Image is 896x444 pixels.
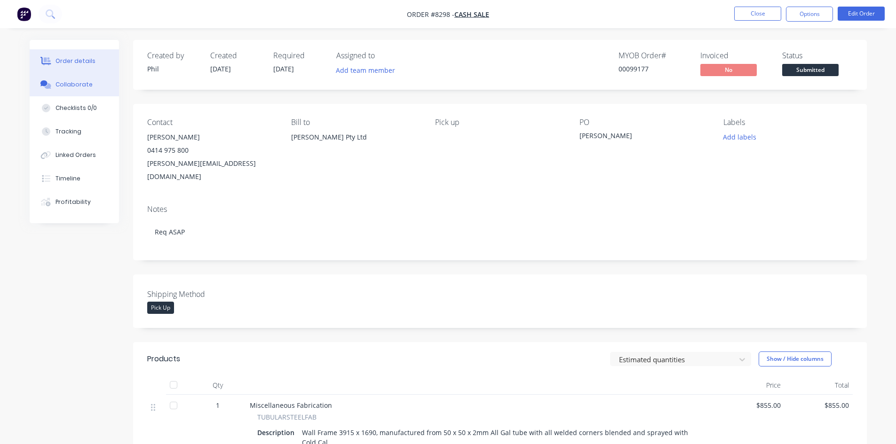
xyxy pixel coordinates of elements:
[30,167,119,190] button: Timeline
[216,400,220,410] span: 1
[785,376,853,395] div: Total
[618,64,689,74] div: 00099177
[147,131,276,183] div: [PERSON_NAME]0414 975 800[PERSON_NAME][EMAIL_ADDRESS][DOMAIN_NAME]
[718,131,761,143] button: Add labels
[788,400,849,410] span: $855.00
[147,302,174,314] div: Pick Up
[700,64,757,76] span: No
[291,118,420,127] div: Bill to
[56,151,96,159] div: Linked Orders
[147,218,853,246] div: Req ASAP
[782,51,853,60] div: Status
[331,64,400,77] button: Add team member
[147,205,853,214] div: Notes
[838,7,885,21] button: Edit Order
[56,104,97,112] div: Checklists 0/0
[720,400,781,410] span: $855.00
[30,190,119,214] button: Profitability
[257,412,317,422] span: TUBULARSTEELFAB
[147,118,276,127] div: Contact
[56,57,95,65] div: Order details
[435,118,564,127] div: Pick up
[147,64,199,74] div: Phil
[336,64,400,77] button: Add team member
[147,144,276,157] div: 0414 975 800
[30,96,119,120] button: Checklists 0/0
[17,7,31,21] img: Factory
[56,174,80,183] div: Timeline
[147,353,180,365] div: Products
[147,51,199,60] div: Created by
[147,157,276,183] div: [PERSON_NAME][EMAIL_ADDRESS][DOMAIN_NAME]
[579,118,708,127] div: PO
[210,51,262,60] div: Created
[273,64,294,73] span: [DATE]
[454,10,489,19] a: Cash Sale
[291,131,420,161] div: [PERSON_NAME] Pty Ltd
[147,288,265,300] label: Shipping Method
[210,64,231,73] span: [DATE]
[56,198,91,206] div: Profitability
[30,49,119,73] button: Order details
[30,120,119,143] button: Tracking
[291,131,420,144] div: [PERSON_NAME] Pty Ltd
[30,73,119,96] button: Collaborate
[257,426,298,439] div: Description
[579,131,697,144] div: [PERSON_NAME]
[782,64,839,76] span: Submitted
[147,131,276,144] div: [PERSON_NAME]
[273,51,325,60] div: Required
[734,7,781,21] button: Close
[723,118,852,127] div: Labels
[30,143,119,167] button: Linked Orders
[56,127,81,136] div: Tracking
[336,51,430,60] div: Assigned to
[716,376,785,395] div: Price
[759,351,832,366] button: Show / Hide columns
[618,51,689,60] div: MYOB Order #
[407,10,454,19] span: Order #8298 -
[782,64,839,78] button: Submitted
[250,401,332,410] span: Miscellaneous Fabrication
[56,80,93,89] div: Collaborate
[190,376,246,395] div: Qty
[700,51,771,60] div: Invoiced
[786,7,833,22] button: Options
